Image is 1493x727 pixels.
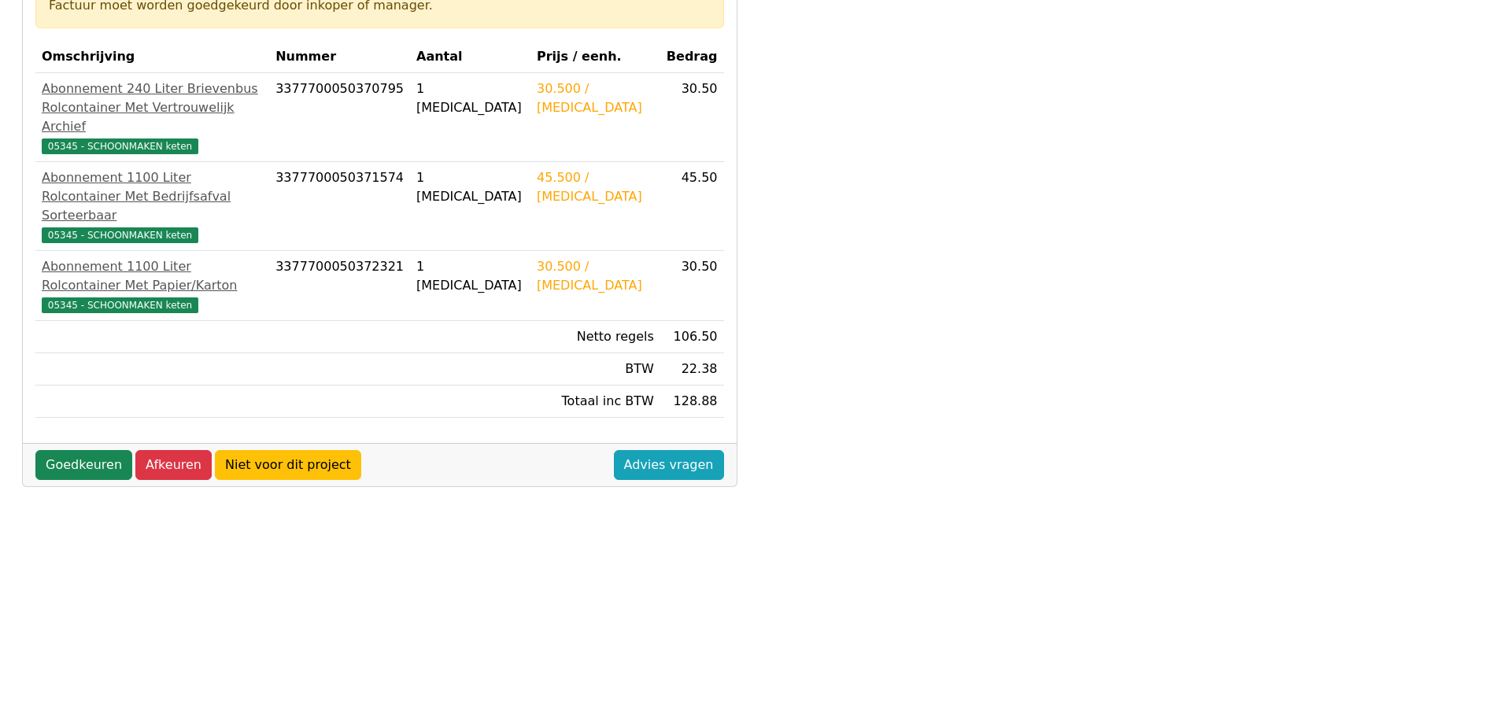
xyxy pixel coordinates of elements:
[416,79,524,117] div: 1 [MEDICAL_DATA]
[42,297,198,313] span: 05345 - SCHOONMAKEN keten
[410,41,530,73] th: Aantal
[416,257,524,295] div: 1 [MEDICAL_DATA]
[269,41,410,73] th: Nummer
[42,79,263,136] div: Abonnement 240 Liter Brievenbus Rolcontainer Met Vertrouwelijk Archief
[530,41,660,73] th: Prijs / eenh.
[537,257,654,295] div: 30.500 / [MEDICAL_DATA]
[530,321,660,353] td: Netto regels
[42,168,263,244] a: Abonnement 1100 Liter Rolcontainer Met Bedrijfsafval Sorteerbaar05345 - SCHOONMAKEN keten
[35,450,132,480] a: Goedkeuren
[42,79,263,155] a: Abonnement 240 Liter Brievenbus Rolcontainer Met Vertrouwelijk Archief05345 - SCHOONMAKEN keten
[660,353,724,386] td: 22.38
[530,353,660,386] td: BTW
[660,386,724,418] td: 128.88
[269,73,410,162] td: 3377700050370795
[660,162,724,251] td: 45.50
[42,257,263,295] div: Abonnement 1100 Liter Rolcontainer Met Papier/Karton
[530,386,660,418] td: Totaal inc BTW
[660,321,724,353] td: 106.50
[42,257,263,314] a: Abonnement 1100 Liter Rolcontainer Met Papier/Karton05345 - SCHOONMAKEN keten
[42,227,198,243] span: 05345 - SCHOONMAKEN keten
[660,73,724,162] td: 30.50
[269,251,410,321] td: 3377700050372321
[42,138,198,154] span: 05345 - SCHOONMAKEN keten
[660,251,724,321] td: 30.50
[135,450,212,480] a: Afkeuren
[537,168,654,206] div: 45.500 / [MEDICAL_DATA]
[42,168,263,225] div: Abonnement 1100 Liter Rolcontainer Met Bedrijfsafval Sorteerbaar
[35,41,269,73] th: Omschrijving
[416,168,524,206] div: 1 [MEDICAL_DATA]
[660,41,724,73] th: Bedrag
[537,79,654,117] div: 30.500 / [MEDICAL_DATA]
[215,450,361,480] a: Niet voor dit project
[269,162,410,251] td: 3377700050371574
[614,450,724,480] a: Advies vragen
